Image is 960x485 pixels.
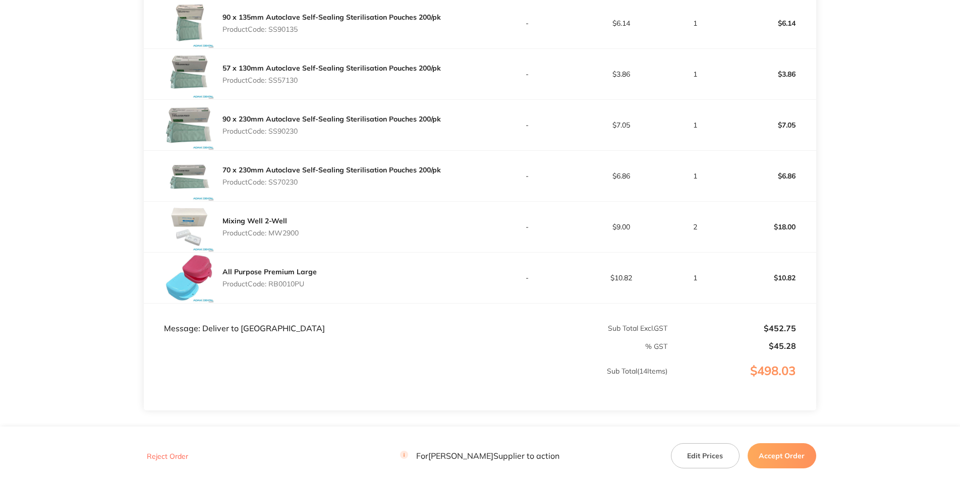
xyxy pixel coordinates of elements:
p: Product Code: SS70230 [222,178,441,186]
p: $6.14 [722,11,816,35]
p: 1 [668,70,721,78]
a: 90 x 135mm Autoclave Self-Sealing Sterilisation Pouches 200/pk [222,13,441,22]
p: $7.05 [575,121,667,129]
p: 1 [668,172,721,180]
p: Product Code: SS90230 [222,127,441,135]
a: 70 x 230mm Autoclave Self-Sealing Sterilisation Pouches 200/pk [222,165,441,174]
img: a3lxNW0xNg [164,202,214,252]
p: 1 [668,19,721,27]
p: $6.14 [575,19,667,27]
p: Product Code: MW2900 [222,229,299,237]
p: $6.86 [722,164,816,188]
p: % GST [144,342,667,350]
p: - [481,274,574,282]
p: - [481,172,574,180]
p: Product Code: SS57130 [222,76,441,84]
p: Sub Total Excl. GST [481,324,668,332]
p: $10.82 [722,266,816,290]
img: enJ4c3YwZw [164,100,214,150]
p: $10.82 [575,274,667,282]
p: - [481,70,574,78]
p: Product Code: RB0010PU [222,280,317,288]
a: All Purpose Premium Large [222,267,317,276]
p: - [481,223,574,231]
p: $498.03 [668,364,815,398]
a: 57 x 130mm Autoclave Self-Sealing Sterilisation Pouches 200/pk [222,64,441,73]
p: 1 [668,121,721,129]
p: $6.86 [575,172,667,180]
p: - [481,121,574,129]
a: 90 x 230mm Autoclave Self-Sealing Sterilisation Pouches 200/pk [222,114,441,124]
a: Mixing Well 2-Well [222,216,287,225]
p: $9.00 [575,223,667,231]
button: Reject Order [144,452,191,461]
img: b2dmZ2hjeQ [164,151,214,201]
p: $452.75 [668,324,796,333]
p: 2 [668,223,721,231]
p: $3.86 [575,70,667,78]
p: $18.00 [722,215,816,239]
p: For [PERSON_NAME] Supplier to action [400,451,559,461]
button: Accept Order [748,443,816,468]
p: $7.05 [722,113,816,137]
p: 1 [668,274,721,282]
p: $3.86 [722,62,816,86]
p: Sub Total ( 14 Items) [144,367,667,395]
td: Message: Deliver to [GEOGRAPHIC_DATA] [144,304,480,334]
button: Edit Prices [671,443,740,468]
img: cjA5eDFkeA [164,253,214,303]
p: - [481,19,574,27]
p: $45.28 [668,341,796,350]
img: dm8xaDZocw [164,49,214,99]
p: Product Code: SS90135 [222,25,441,33]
